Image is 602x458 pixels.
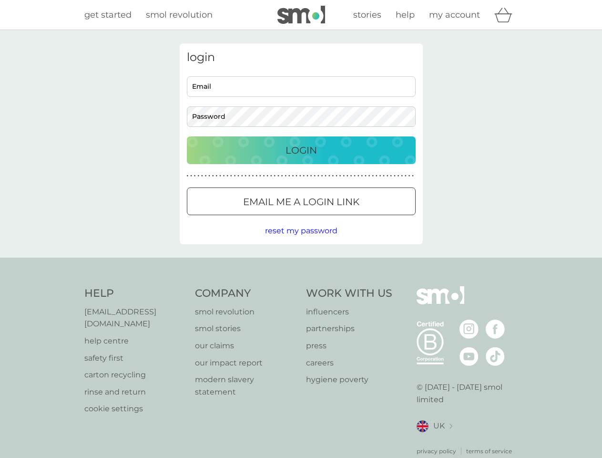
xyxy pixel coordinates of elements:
[405,174,407,178] p: ●
[270,174,272,178] p: ●
[245,174,247,178] p: ●
[216,174,218,178] p: ●
[299,174,301,178] p: ●
[306,286,392,301] h4: Work With Us
[306,306,392,318] p: influencers
[354,174,356,178] p: ●
[433,420,445,432] span: UK
[263,174,265,178] p: ●
[303,174,305,178] p: ●
[379,174,381,178] p: ●
[274,174,276,178] p: ●
[361,174,363,178] p: ●
[84,403,186,415] p: cookie settings
[187,187,416,215] button: Email me a login link
[296,174,297,178] p: ●
[350,174,352,178] p: ●
[84,10,132,20] span: get started
[195,323,296,335] a: smol stories
[486,347,505,366] img: visit the smol Tiktok page
[417,286,464,319] img: smol
[365,174,367,178] p: ●
[265,225,337,237] button: reset my password
[195,340,296,352] p: our claims
[306,340,392,352] a: press
[201,174,203,178] p: ●
[187,174,189,178] p: ●
[84,352,186,364] p: safety first
[459,347,479,366] img: visit the smol Youtube page
[243,194,359,209] p: Email me a login link
[343,174,345,178] p: ●
[187,51,416,64] h3: login
[353,8,381,22] a: stories
[84,386,186,398] p: rinse and return
[394,174,396,178] p: ●
[255,174,257,178] p: ●
[336,174,337,178] p: ●
[314,174,316,178] p: ●
[226,174,228,178] p: ●
[292,174,294,178] p: ●
[248,174,250,178] p: ●
[223,174,225,178] p: ●
[417,420,429,432] img: UK flag
[429,8,480,22] a: my account
[237,174,239,178] p: ●
[84,286,186,301] h4: Help
[84,369,186,381] a: carton recycling
[310,174,312,178] p: ●
[230,174,232,178] p: ●
[417,447,456,456] p: privacy policy
[390,174,392,178] p: ●
[449,424,452,429] img: select a new location
[347,174,348,178] p: ●
[195,306,296,318] p: smol revolution
[317,174,319,178] p: ●
[187,136,416,164] button: Login
[396,10,415,20] span: help
[146,10,213,20] span: smol revolution
[285,174,286,178] p: ●
[408,174,410,178] p: ●
[376,174,378,178] p: ●
[466,447,512,456] p: terms of service
[281,174,283,178] p: ●
[494,5,518,24] div: basket
[252,174,254,178] p: ●
[306,323,392,335] a: partnerships
[146,8,213,22] a: smol revolution
[383,174,385,178] p: ●
[208,174,210,178] p: ●
[321,174,323,178] p: ●
[401,174,403,178] p: ●
[353,10,381,20] span: stories
[306,357,392,369] a: careers
[368,174,370,178] p: ●
[84,8,132,22] a: get started
[306,374,392,386] a: hygiene poverty
[194,174,196,178] p: ●
[325,174,327,178] p: ●
[398,174,399,178] p: ●
[277,6,325,24] img: smol
[219,174,221,178] p: ●
[84,335,186,347] a: help centre
[190,174,192,178] p: ●
[396,8,415,22] a: help
[266,174,268,178] p: ●
[205,174,207,178] p: ●
[84,306,186,330] a: [EMAIL_ADDRESS][DOMAIN_NAME]
[195,357,296,369] p: our impact report
[372,174,374,178] p: ●
[195,286,296,301] h4: Company
[265,226,337,235] span: reset my password
[459,320,479,339] img: visit the smol Instagram page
